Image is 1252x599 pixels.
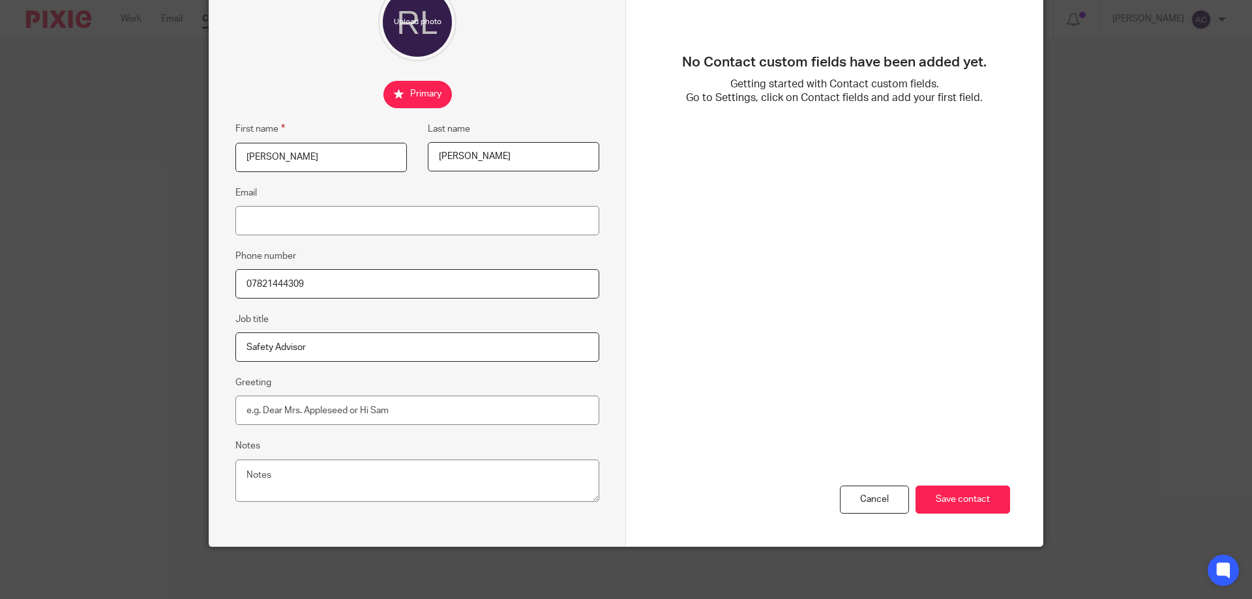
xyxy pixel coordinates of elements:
[235,121,285,136] label: First name
[428,123,470,136] label: Last name
[916,486,1010,514] input: Save contact
[235,396,599,425] input: e.g. Dear Mrs. Appleseed or Hi Sam
[840,486,909,514] div: Cancel
[659,78,1010,106] p: Getting started with Contact custom fields. Go to Settings, click on Contact fields and add your ...
[235,250,296,263] label: Phone number
[235,313,269,326] label: Job title
[659,54,1010,71] h3: No Contact custom fields have been added yet.
[235,376,271,389] label: Greeting
[235,186,257,199] label: Email
[235,439,260,452] label: Notes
